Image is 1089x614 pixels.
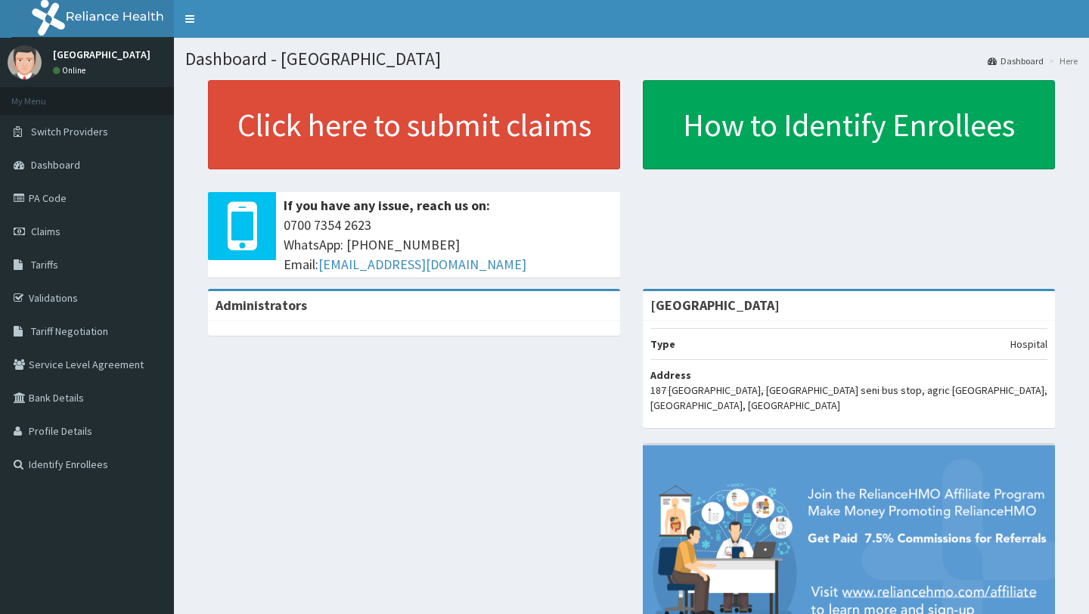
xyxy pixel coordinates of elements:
[53,49,150,60] p: [GEOGRAPHIC_DATA]
[8,45,42,79] img: User Image
[31,324,108,338] span: Tariff Negotiation
[208,80,620,169] a: Click here to submit claims
[650,296,780,314] strong: [GEOGRAPHIC_DATA]
[31,225,60,238] span: Claims
[284,216,613,274] span: 0700 7354 2623 WhatsApp: [PHONE_NUMBER] Email:
[31,125,108,138] span: Switch Providers
[650,337,675,351] b: Type
[643,80,1055,169] a: How to Identify Enrollees
[31,258,58,271] span: Tariffs
[1010,336,1047,352] p: Hospital
[53,65,89,76] a: Online
[318,256,526,273] a: [EMAIL_ADDRESS][DOMAIN_NAME]
[216,296,307,314] b: Administrators
[650,383,1047,413] p: 187 [GEOGRAPHIC_DATA], [GEOGRAPHIC_DATA] seni bus stop, agric [GEOGRAPHIC_DATA], [GEOGRAPHIC_DATA...
[31,158,80,172] span: Dashboard
[650,368,691,382] b: Address
[185,49,1078,69] h1: Dashboard - [GEOGRAPHIC_DATA]
[284,197,490,214] b: If you have any issue, reach us on:
[1045,54,1078,67] li: Here
[988,54,1044,67] a: Dashboard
